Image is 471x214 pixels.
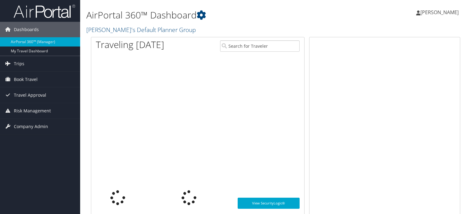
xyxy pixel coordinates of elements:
input: Search for Traveler [220,40,300,52]
h1: Traveling [DATE] [96,38,164,51]
a: [PERSON_NAME] [416,3,465,22]
span: Travel Approval [14,87,46,103]
span: Book Travel [14,72,38,87]
a: [PERSON_NAME]'s Default Planner Group [86,26,197,34]
span: Dashboards [14,22,39,37]
a: View SecurityLogic® [238,198,299,209]
span: Trips [14,56,24,71]
span: [PERSON_NAME] [420,9,459,16]
img: airportal-logo.png [14,4,75,18]
span: Company Admin [14,119,48,134]
span: Risk Management [14,103,51,119]
h1: AirPortal 360™ Dashboard [86,9,339,22]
